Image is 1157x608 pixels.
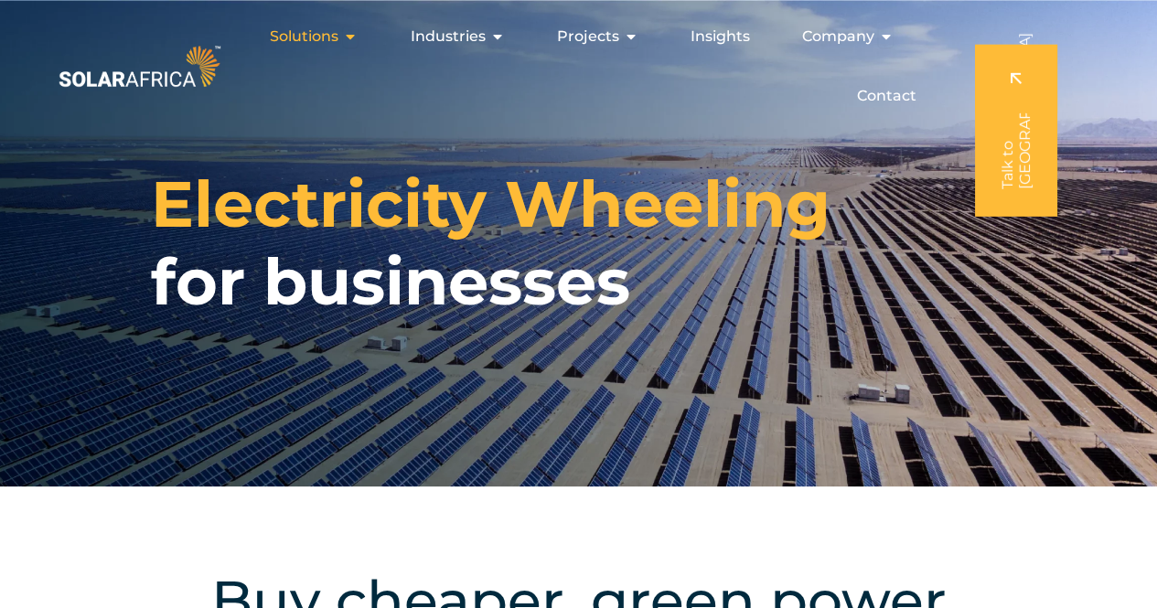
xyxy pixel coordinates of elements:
[410,26,485,48] span: Industries
[270,26,338,48] span: Solutions
[151,165,830,243] span: Electricity Wheeling
[856,85,916,107] a: Contact
[224,18,930,114] div: Menu Toggle
[690,26,749,48] a: Insights
[556,26,618,48] span: Projects
[801,26,873,48] span: Company
[224,18,930,114] nav: Menu
[151,165,830,321] h1: for businesses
